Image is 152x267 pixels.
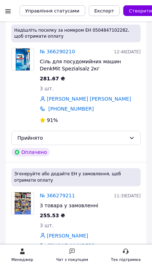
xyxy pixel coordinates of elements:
[114,193,141,198] span: 11:39[DATE]
[47,117,58,123] span: 91%
[40,202,141,209] div: 3 товара у замовленні
[15,192,31,214] img: Фото товару
[40,213,65,218] span: 255.53 ₴
[11,148,50,156] div: Оплачено
[17,134,126,142] div: Прийнято
[56,256,88,263] div: Чат з покупцем
[40,59,121,71] span: Сіль для посудомийних машин DenkMit Spezialsalz 2кг
[48,106,94,112] a: [PHONE_NUMBER]
[40,223,54,228] span: 3 шт.
[47,232,88,239] a: [PERSON_NAME]
[89,5,120,16] button: Експорт
[111,256,141,263] div: Тех підтримка
[11,256,33,263] div: Менеджер
[114,49,141,54] span: 12:46[DATE]
[11,192,34,215] a: Фото товару
[48,243,94,249] a: [PHONE_NUMBER]
[16,48,30,70] img: Фото товару
[11,48,34,71] a: Фото товару
[40,76,65,81] span: 281.67 ₴
[40,86,54,91] span: 3 шт.
[14,171,138,183] span: Згенеруйте або додайте ЕН у замовлення, щоб отримати оплату
[14,27,138,39] span: Надішліть посилку за номером ЕН 0504847102282, щоб отримати оплату
[40,49,75,54] a: № 366290210
[47,95,131,102] a: [PERSON_NAME] [PERSON_NAME]
[40,193,75,198] a: № 366279211
[94,8,114,14] span: Експорт
[25,8,80,14] span: Управління статусами
[20,5,85,16] button: Управління статусами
